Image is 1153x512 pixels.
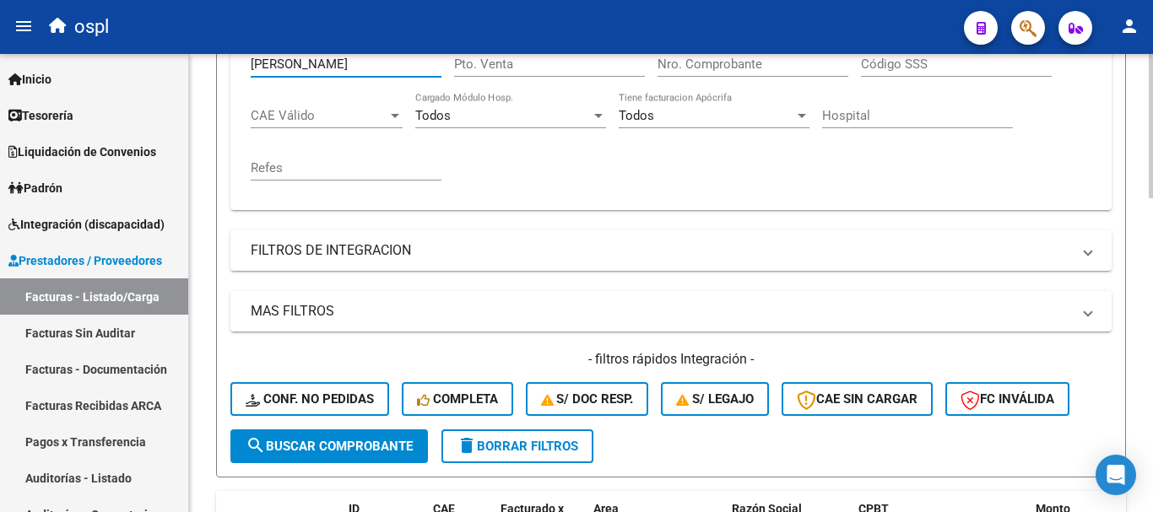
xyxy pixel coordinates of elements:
[251,108,387,123] span: CAE Válido
[676,391,754,407] span: S/ legajo
[251,302,1071,321] mat-panel-title: MAS FILTROS
[619,108,654,123] span: Todos
[14,16,34,36] mat-icon: menu
[457,435,477,455] mat-icon: delete
[8,179,62,197] span: Padrón
[230,350,1112,369] h4: - filtros rápidos Integración -
[246,435,266,455] mat-icon: search
[457,439,578,454] span: Borrar Filtros
[417,391,498,407] span: Completa
[8,215,165,234] span: Integración (discapacidad)
[526,382,649,416] button: S/ Doc Resp.
[230,230,1112,271] mat-expansion-panel-header: FILTROS DE INTEGRACION
[797,391,918,407] span: CAE SIN CARGAR
[541,391,634,407] span: S/ Doc Resp.
[8,251,162,270] span: Prestadores / Proveedores
[246,391,374,407] span: Conf. no pedidas
[251,241,1071,260] mat-panel-title: FILTROS DE INTEGRACION
[230,429,428,463] button: Buscar Comprobante
[402,382,513,416] button: Completa
[441,429,593,463] button: Borrar Filtros
[1096,455,1136,495] div: Open Intercom Messenger
[74,8,109,46] span: ospl
[8,70,51,89] span: Inicio
[246,439,413,454] span: Buscar Comprobante
[1119,16,1139,36] mat-icon: person
[8,143,156,161] span: Liquidación de Convenios
[661,382,769,416] button: S/ legajo
[961,391,1054,407] span: FC Inválida
[782,382,933,416] button: CAE SIN CARGAR
[230,291,1112,331] mat-expansion-panel-header: MAS FILTROS
[8,106,73,125] span: Tesorería
[230,382,389,416] button: Conf. no pedidas
[945,382,1069,416] button: FC Inválida
[415,108,451,123] span: Todos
